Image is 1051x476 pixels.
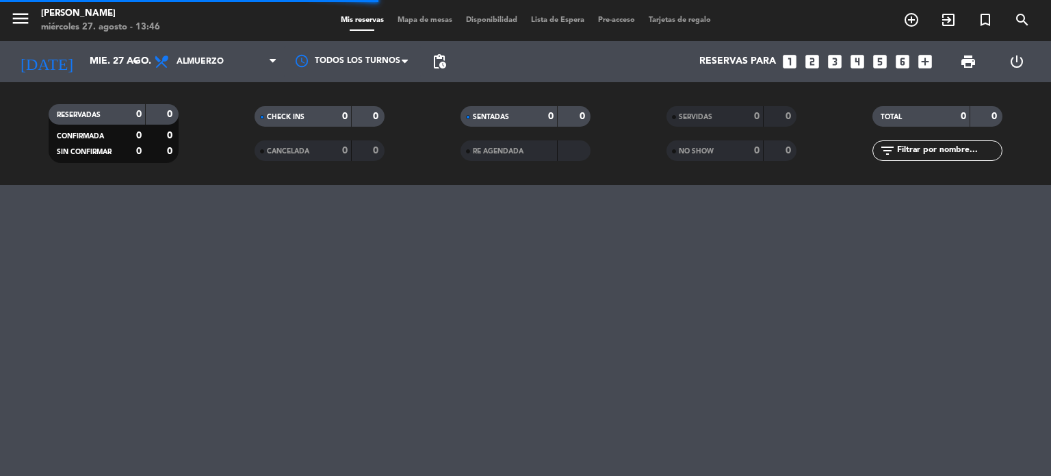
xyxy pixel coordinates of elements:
span: Tarjetas de regalo [642,16,718,24]
strong: 0 [991,112,1000,121]
i: looks_4 [848,53,866,71]
span: Disponibilidad [459,16,524,24]
strong: 0 [580,112,588,121]
i: arrow_drop_down [127,53,144,70]
strong: 0 [786,146,794,155]
span: CANCELADA [267,148,309,155]
div: [PERSON_NAME] [41,7,160,21]
span: TOTAL [881,114,902,121]
i: [DATE] [10,47,83,77]
span: Pre-acceso [591,16,642,24]
strong: 0 [167,147,175,156]
strong: 0 [548,112,554,121]
input: Filtrar por nombre... [896,143,1002,158]
strong: 0 [754,112,760,121]
span: Lista de Espera [524,16,591,24]
strong: 0 [342,112,348,121]
i: turned_in_not [977,12,994,28]
strong: 0 [754,146,760,155]
strong: 0 [136,110,142,119]
i: looks_6 [894,53,911,71]
span: SIN CONFIRMAR [57,149,112,155]
strong: 0 [373,112,381,121]
span: RESERVADAS [57,112,101,118]
i: looks_3 [826,53,844,71]
i: search [1014,12,1030,28]
span: SERVIDAS [679,114,712,121]
strong: 0 [167,131,175,140]
span: Reservas para [699,56,776,67]
span: CHECK INS [267,114,304,121]
div: LOG OUT [992,41,1041,82]
strong: 0 [136,147,142,156]
span: print [960,53,976,70]
i: looks_two [803,53,821,71]
i: add_circle_outline [903,12,920,28]
span: SENTADAS [473,114,509,121]
i: exit_to_app [940,12,957,28]
span: pending_actions [431,53,447,70]
div: miércoles 27. agosto - 13:46 [41,21,160,34]
span: CONFIRMADA [57,133,104,140]
span: Mapa de mesas [391,16,459,24]
strong: 0 [786,112,794,121]
span: Almuerzo [177,57,224,66]
strong: 0 [373,146,381,155]
button: menu [10,8,31,34]
i: looks_5 [871,53,889,71]
i: filter_list [879,142,896,159]
i: looks_one [781,53,799,71]
strong: 0 [342,146,348,155]
i: add_box [916,53,934,71]
span: Mis reservas [334,16,391,24]
strong: 0 [961,112,966,121]
strong: 0 [167,110,175,119]
strong: 0 [136,131,142,140]
i: power_settings_new [1009,53,1025,70]
span: RE AGENDADA [473,148,523,155]
span: NO SHOW [679,148,714,155]
i: menu [10,8,31,29]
